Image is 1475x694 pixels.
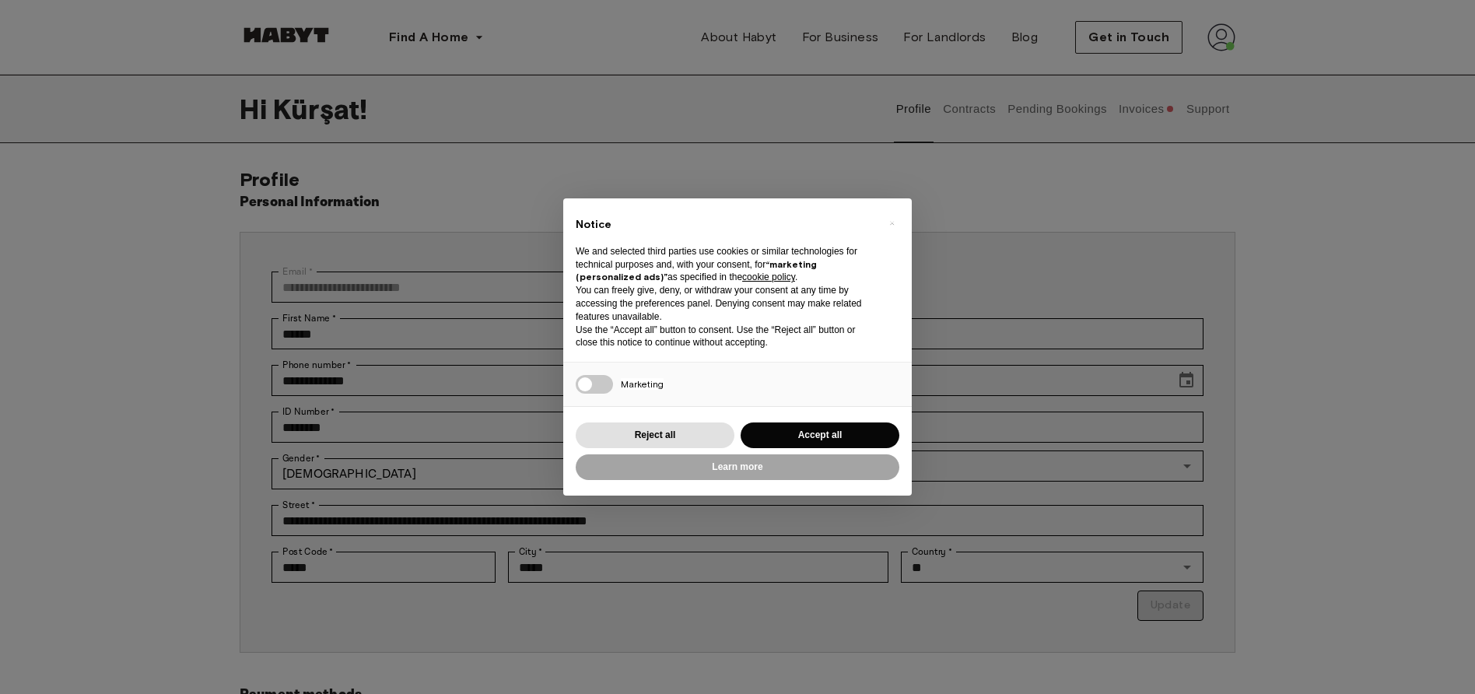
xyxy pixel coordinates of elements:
[889,214,895,233] span: ×
[742,272,795,282] a: cookie policy
[576,258,817,283] strong: “marketing (personalized ads)”
[576,284,874,323] p: You can freely give, deny, or withdraw your consent at any time by accessing the preferences pane...
[576,422,734,448] button: Reject all
[576,324,874,350] p: Use the “Accept all” button to consent. Use the “Reject all” button or close this notice to conti...
[621,378,664,390] span: Marketing
[576,217,874,233] h2: Notice
[879,211,904,236] button: Close this notice
[741,422,899,448] button: Accept all
[576,245,874,284] p: We and selected third parties use cookies or similar technologies for technical purposes and, wit...
[576,454,899,480] button: Learn more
